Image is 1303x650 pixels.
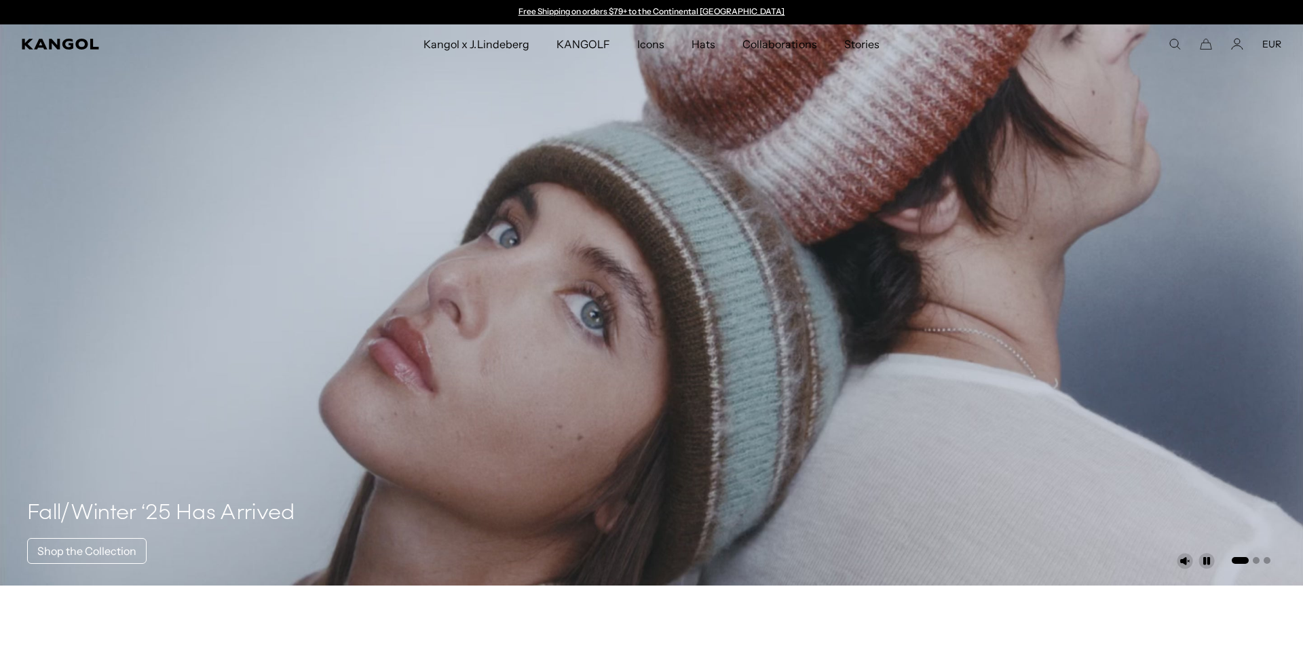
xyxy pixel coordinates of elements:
span: Hats [692,24,715,64]
button: Unmute [1177,553,1193,569]
span: KANGOLF [556,24,610,64]
a: Collaborations [729,24,830,64]
a: Stories [831,24,893,64]
button: Pause [1198,553,1215,569]
span: Collaborations [742,24,816,64]
summary: Search here [1169,38,1181,50]
a: Icons [624,24,678,64]
slideshow-component: Announcement bar [512,7,791,18]
button: Go to slide 1 [1232,557,1249,564]
button: EUR [1262,38,1281,50]
button: Cart [1200,38,1212,50]
h4: Fall/Winter ‘25 Has Arrived [27,500,295,527]
button: Go to slide 3 [1264,557,1270,564]
button: Go to slide 2 [1253,557,1260,564]
a: KANGOLF [543,24,624,64]
a: Hats [678,24,729,64]
a: Free Shipping on orders $79+ to the Continental [GEOGRAPHIC_DATA] [518,6,785,16]
ul: Select a slide to show [1230,554,1270,565]
span: Kangol x J.Lindeberg [423,24,529,64]
div: Announcement [512,7,791,18]
div: 1 of 2 [512,7,791,18]
a: Shop the Collection [27,538,147,564]
span: Stories [844,24,880,64]
span: Icons [637,24,664,64]
a: Kangol [22,39,280,50]
a: Account [1231,38,1243,50]
a: Kangol x J.Lindeberg [410,24,543,64]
